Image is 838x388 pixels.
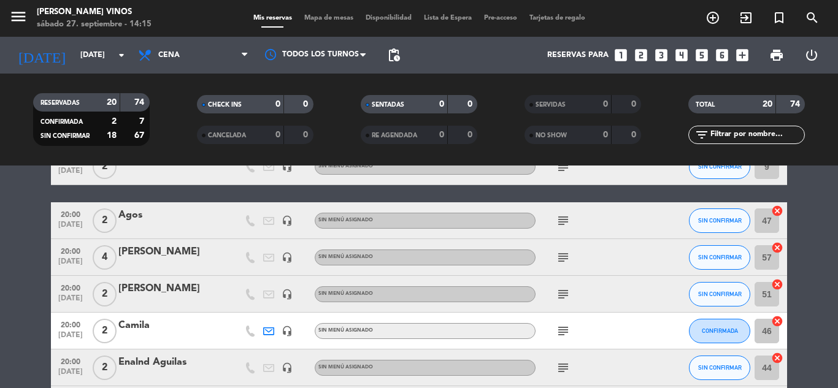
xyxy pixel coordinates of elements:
[9,7,28,26] i: menu
[118,354,223,370] div: Enalnd Aguilas
[372,132,417,139] span: RE AGENDADA
[134,98,147,107] strong: 74
[93,245,117,270] span: 4
[37,6,152,18] div: [PERSON_NAME] Vinos
[55,294,86,308] span: [DATE]
[698,163,742,170] span: SIN CONFIRMAR
[158,51,180,59] span: Cena
[112,117,117,126] strong: 2
[698,217,742,224] span: SIN CONFIRMAR
[55,317,86,331] span: 20:00
[698,291,742,297] span: SIN CONFIRMAR
[439,100,444,108] strong: 0
[804,48,819,63] i: power_settings_new
[208,132,246,139] span: CANCELADA
[118,207,223,223] div: Agos
[282,289,293,300] i: headset_mic
[55,207,86,221] span: 20:00
[439,131,444,139] strong: 0
[771,205,783,217] i: cancel
[55,243,86,257] span: 20:00
[603,100,608,108] strong: 0
[118,281,223,297] div: [PERSON_NAME]
[653,47,669,63] i: looks_3
[536,132,567,139] span: NO SHOW
[318,254,373,259] span: Sin menú asignado
[318,328,373,333] span: Sin menú asignado
[689,282,750,306] button: SIN CONFIRMAR
[613,47,629,63] i: looks_one
[790,100,802,108] strong: 74
[696,102,715,108] span: TOTAL
[467,100,475,108] strong: 0
[633,47,649,63] i: looks_two
[93,319,117,343] span: 2
[556,250,571,265] i: subject
[247,15,298,21] span: Mis reservas
[771,315,783,327] i: cancel
[689,208,750,233] button: SIN CONFIRMAR
[55,354,86,368] span: 20:00
[114,48,129,63] i: arrow_drop_down
[318,218,373,223] span: Sin menú asignado
[631,131,639,139] strong: 0
[556,324,571,338] i: subject
[37,18,152,31] div: sábado 27. septiembre - 14:15
[40,133,90,139] span: SIN CONFIRMAR
[794,37,829,74] div: LOG OUT
[303,100,310,108] strong: 0
[118,244,223,260] div: [PERSON_NAME]
[208,102,242,108] span: CHECK INS
[556,213,571,228] i: subject
[698,254,742,261] span: SIN CONFIRMAR
[689,245,750,270] button: SIN CONFIRMAR
[9,7,28,30] button: menu
[55,280,86,294] span: 20:00
[763,100,772,108] strong: 20
[769,48,784,63] span: print
[689,319,750,343] button: CONFIRMADA
[282,325,293,337] i: headset_mic
[282,215,293,226] i: headset_mic
[478,15,523,21] span: Pre-acceso
[536,102,566,108] span: SERVIDAS
[282,161,293,172] i: headset_mic
[55,221,86,235] span: [DATE]
[523,15,591,21] span: Tarjetas de regalo
[9,42,74,69] i: [DATE]
[275,131,280,139] strong: 0
[771,242,783,254] i: cancel
[739,10,753,25] i: exit_to_app
[694,127,709,142] i: filter_list
[40,100,80,106] span: RESERVADAS
[55,257,86,272] span: [DATE]
[674,47,690,63] i: looks_4
[771,278,783,291] i: cancel
[372,102,404,108] span: SENTADAS
[282,362,293,373] i: headset_mic
[805,10,820,25] i: search
[556,159,571,174] i: subject
[318,164,373,169] span: Sin menú asignado
[418,15,478,21] span: Lista de Espera
[93,154,117,179] span: 2
[93,208,117,233] span: 2
[303,131,310,139] strong: 0
[771,352,783,364] i: cancel
[139,117,147,126] strong: 7
[298,15,359,21] span: Mapa de mesas
[55,167,86,181] span: [DATE]
[714,47,730,63] i: looks_6
[275,100,280,108] strong: 0
[556,287,571,302] i: subject
[603,131,608,139] strong: 0
[556,360,571,375] i: subject
[107,131,117,140] strong: 18
[689,154,750,179] button: SIN CONFIRMAR
[93,356,117,380] span: 2
[734,47,750,63] i: add_box
[702,327,738,334] span: CONFIRMADA
[318,365,373,370] span: Sin menú asignado
[547,51,609,59] span: Reservas para
[318,291,373,296] span: Sin menú asignado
